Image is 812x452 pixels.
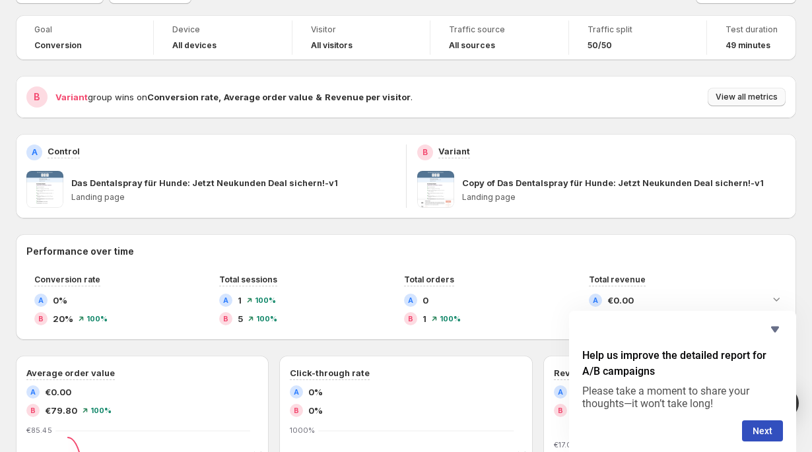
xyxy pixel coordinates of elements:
[308,385,323,399] span: 0%
[223,296,228,304] h2: A
[38,296,44,304] h2: A
[408,296,413,304] h2: A
[172,24,273,35] span: Device
[290,366,370,379] h3: Click-through rate
[582,348,783,379] h2: Help us improve the detailed report for A/B campaigns
[147,92,219,102] strong: Conversion rate
[256,315,277,323] span: 100 %
[219,274,277,284] span: Total sessions
[53,294,67,307] span: 0%
[34,24,135,35] span: Goal
[438,145,470,158] p: Variant
[423,312,426,325] span: 1
[449,23,549,52] a: Traffic sourceAll sources
[26,171,63,208] img: Das Dentalspray für Hunde: Jetzt Neukunden Deal sichern!-v1
[34,23,135,52] a: GoalConversion
[767,290,786,308] button: Expand chart
[449,24,549,35] span: Traffic source
[588,40,612,51] span: 50/50
[86,315,108,323] span: 100 %
[593,296,598,304] h2: A
[26,245,786,258] h2: Performance over time
[554,366,638,379] h3: Revenue per visitor
[26,426,52,435] text: €85.45
[255,296,276,304] span: 100 %
[224,92,313,102] strong: Average order value
[726,23,778,52] a: Test duration49 minutes
[582,321,783,441] div: Help us improve the detailed report for A/B campaigns
[742,420,783,441] button: Next question
[423,294,428,307] span: 0
[767,321,783,337] button: Hide survey
[32,147,38,158] h2: A
[558,406,563,414] h2: B
[71,192,395,203] p: Landing page
[716,92,778,102] span: View all metrics
[238,294,242,307] span: 1
[219,92,221,102] strong: ,
[558,388,563,396] h2: A
[311,40,353,51] h4: All visitors
[45,404,77,417] span: €79.80
[449,40,495,51] h4: All sources
[55,92,88,102] span: Variant
[26,366,115,379] h3: Average order value
[588,24,688,35] span: Traffic split
[311,24,411,35] span: Visitor
[223,315,228,323] h2: B
[34,274,100,284] span: Conversion rate
[554,440,577,449] text: €17.09
[726,40,770,51] span: 49 minutes
[462,176,764,189] p: Copy of Das Dentalspray für Hunde: Jetzt Neukunden Deal sichern!-v1
[30,388,36,396] h2: A
[462,192,786,203] p: Landing page
[34,40,82,51] span: Conversion
[408,315,413,323] h2: B
[30,406,36,414] h2: B
[294,406,299,414] h2: B
[708,88,786,106] button: View all metrics
[172,23,273,52] a: DeviceAll devices
[238,312,243,325] span: 5
[311,23,411,52] a: VisitorAll visitors
[316,92,322,102] strong: &
[588,23,688,52] a: Traffic split50/50
[308,404,323,417] span: 0%
[55,92,413,102] span: group wins on .
[290,426,315,435] text: 1000%
[48,145,80,158] p: Control
[71,176,338,189] p: Das Dentalspray für Hunde: Jetzt Neukunden Deal sichern!-v1
[582,385,783,410] p: Please take a moment to share your thoughts—it won’t take long!
[172,40,217,51] h4: All devices
[90,406,112,414] span: 100 %
[38,315,44,323] h2: B
[423,147,428,158] h2: B
[607,294,634,307] span: €0.00
[440,315,461,323] span: 100 %
[404,274,454,284] span: Total orders
[294,388,299,396] h2: A
[325,92,411,102] strong: Revenue per visitor
[589,274,646,284] span: Total revenue
[726,24,778,35] span: Test duration
[34,90,40,104] h2: B
[417,171,454,208] img: Copy of Das Dentalspray für Hunde: Jetzt Neukunden Deal sichern!-v1
[45,385,71,399] span: €0.00
[53,312,73,325] span: 20%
